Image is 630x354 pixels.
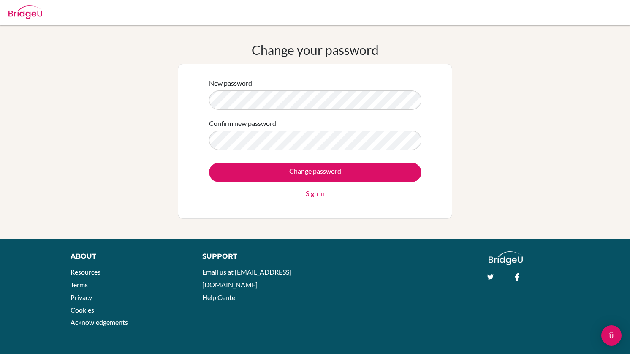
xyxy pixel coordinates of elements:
img: Bridge-U [8,5,42,19]
a: Help Center [202,293,238,301]
h1: Change your password [252,42,379,57]
a: Sign in [306,188,325,199]
a: Terms [71,280,88,289]
div: Support [202,251,306,261]
label: New password [209,78,252,88]
input: Change password [209,163,421,182]
a: Resources [71,268,100,276]
a: Cookies [71,306,94,314]
img: logo_white@2x-f4f0deed5e89b7ecb1c2cc34c3e3d731f90f0f143d5ea2071677605dd97b5244.png [489,251,523,265]
a: Email us at [EMAIL_ADDRESS][DOMAIN_NAME] [202,268,291,289]
a: Acknowledgements [71,318,128,326]
label: Confirm new password [209,118,276,128]
div: About [71,251,183,261]
a: Privacy [71,293,92,301]
div: Open Intercom Messenger [601,325,622,346]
